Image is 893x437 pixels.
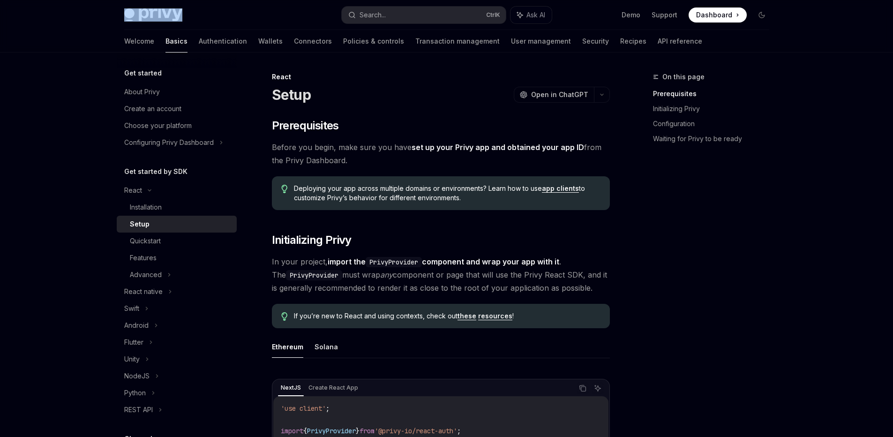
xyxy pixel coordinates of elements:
a: Basics [165,30,188,53]
a: User management [511,30,571,53]
code: PrivyProvider [286,270,342,280]
span: { [303,427,307,435]
div: Swift [124,303,139,314]
a: Installation [117,199,237,216]
span: Dashboard [696,10,732,20]
span: Prerequisites [272,118,339,133]
a: Features [117,249,237,266]
a: API reference [658,30,702,53]
button: Solana [315,336,338,358]
a: set up your Privy app and obtained your app ID [412,143,584,152]
div: Create an account [124,103,181,114]
button: Copy the contents from the code block [577,382,589,394]
svg: Tip [281,185,288,193]
span: Ask AI [526,10,545,20]
a: Wallets [258,30,283,53]
div: React native [124,286,163,297]
a: Transaction management [415,30,500,53]
em: any [380,270,393,279]
span: Ctrl K [486,11,500,19]
span: 'use client' [281,404,326,413]
a: Authentication [199,30,247,53]
h1: Setup [272,86,311,103]
div: Installation [130,202,162,213]
button: Open in ChatGPT [514,87,594,103]
span: Initializing Privy [272,233,352,248]
a: Support [652,10,677,20]
span: from [360,427,375,435]
button: Ask AI [510,7,552,23]
span: ; [326,404,330,413]
a: Configuration [653,116,777,131]
h5: Get started [124,68,162,79]
div: About Privy [124,86,160,98]
div: REST API [124,404,153,415]
strong: import the component and wrap your app with it [328,257,559,266]
a: these [458,312,476,320]
span: ; [457,427,461,435]
div: Advanced [130,269,162,280]
span: Deploying your app across multiple domains or environments? Learn how to use to customize Privy’s... [294,184,600,203]
a: Security [582,30,609,53]
a: Dashboard [689,8,747,23]
div: React [124,185,142,196]
a: resources [478,312,512,320]
span: Before you begin, make sure you have from the Privy Dashboard. [272,141,610,167]
code: PrivyProvider [366,257,422,267]
a: Connectors [294,30,332,53]
button: Toggle dark mode [754,8,769,23]
div: Quickstart [130,235,161,247]
span: If you’re new to React and using contexts, check out ! [294,311,600,321]
span: } [356,427,360,435]
a: About Privy [117,83,237,100]
div: Configuring Privy Dashboard [124,137,214,148]
span: On this page [662,71,705,83]
div: NextJS [278,382,304,393]
a: Policies & controls [343,30,404,53]
a: Choose your platform [117,117,237,134]
div: Unity [124,354,140,365]
span: PrivyProvider [307,427,356,435]
button: Ask AI [592,382,604,394]
img: dark logo [124,8,182,22]
div: NodeJS [124,370,150,382]
svg: Tip [281,312,288,321]
a: Initializing Privy [653,101,777,116]
div: Flutter [124,337,143,348]
a: Quickstart [117,233,237,249]
a: Create an account [117,100,237,117]
a: Welcome [124,30,154,53]
a: Setup [117,216,237,233]
div: Search... [360,9,386,21]
a: Waiting for Privy to be ready [653,131,777,146]
div: Create React App [306,382,361,393]
span: import [281,427,303,435]
div: Choose your platform [124,120,192,131]
div: React [272,72,610,82]
h5: Get started by SDK [124,166,188,177]
a: app clients [542,184,579,193]
span: In your project, . The must wrap component or page that will use the Privy React SDK, and it is g... [272,255,610,294]
span: '@privy-io/react-auth' [375,427,457,435]
span: Open in ChatGPT [531,90,588,99]
button: Ethereum [272,336,303,358]
div: Python [124,387,146,399]
button: Search...CtrlK [342,7,506,23]
a: Demo [622,10,640,20]
div: Features [130,252,157,264]
div: Android [124,320,149,331]
div: Setup [130,218,150,230]
a: Prerequisites [653,86,777,101]
a: Recipes [620,30,646,53]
